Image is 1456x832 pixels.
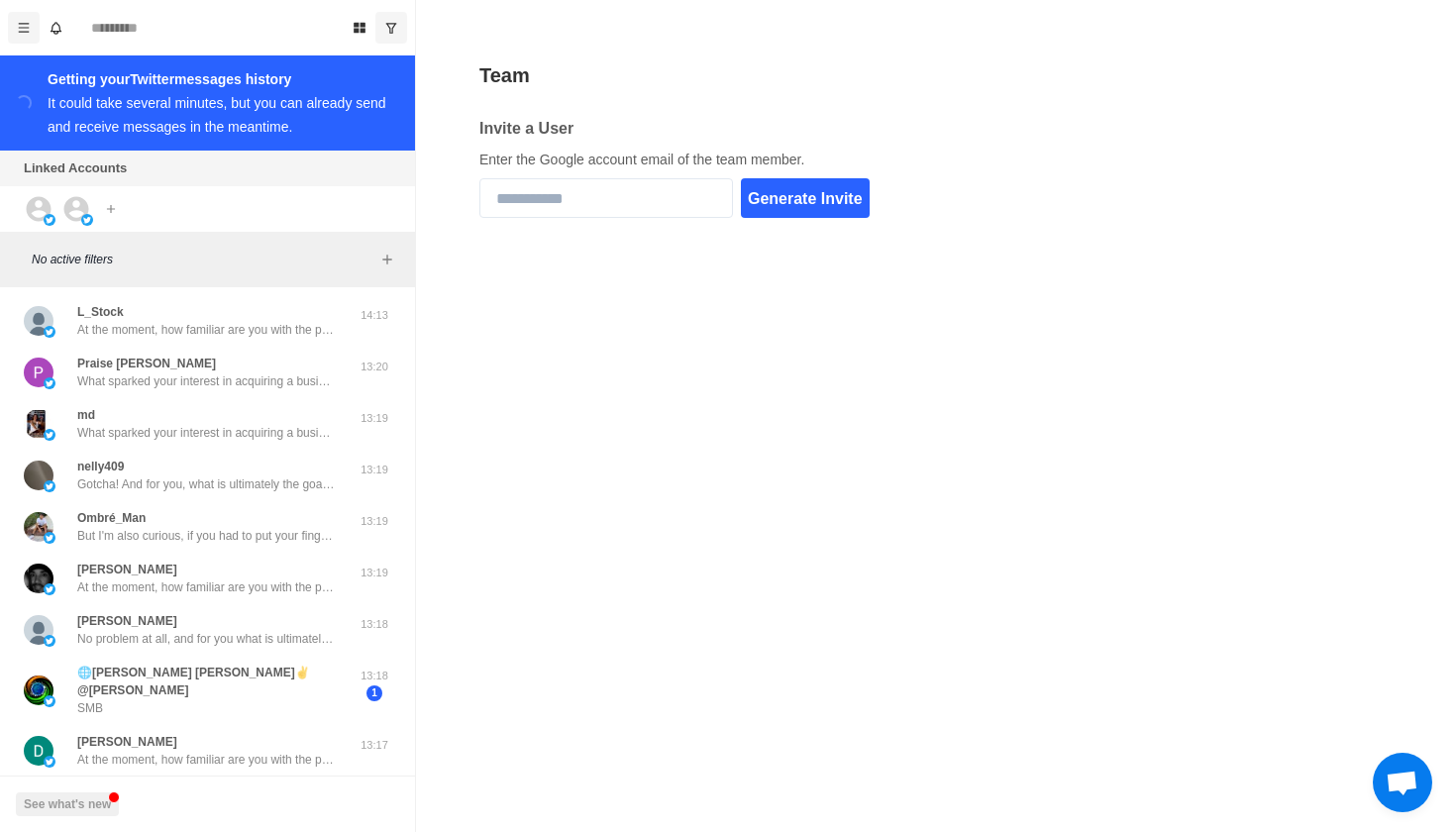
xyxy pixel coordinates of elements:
[24,564,53,593] img: picture
[44,377,55,389] img: picture
[350,359,399,375] p: 13:20
[40,12,71,44] button: Notifications
[375,12,407,44] button: Show unread conversations
[77,561,177,578] p: [PERSON_NAME]
[1373,753,1432,812] a: Open chat
[366,685,382,701] span: 1
[479,150,870,170] p: Enter the Google account email of the team member.
[24,736,53,766] img: picture
[48,67,391,91] div: Getting your Twitter messages history
[77,527,335,545] p: But I'm also curious, if you had to put your finger on a specific part of the process that’s hold...
[16,792,119,816] button: See what's new
[344,12,375,44] button: Board View
[81,214,93,226] img: picture
[24,409,53,439] img: picture
[48,95,386,135] div: It could take several minutes, but you can already send and receive messages in the meantime.
[24,158,127,178] p: Linked Accounts
[77,355,216,372] p: Praise [PERSON_NAME]
[77,612,177,630] p: [PERSON_NAME]
[77,475,335,493] p: Gotcha! And for you, what is ultimately the goal with acquiring a business?
[8,12,40,44] button: Menu
[44,214,55,226] img: picture
[77,509,146,527] p: Ombré_Man
[350,513,399,530] p: 13:19
[77,699,103,717] p: SMB
[350,462,399,478] p: 13:19
[77,424,335,442] p: What sparked your interest in acquiring a business, and where are you located? I might be able to...
[375,248,399,271] button: Add filters
[24,615,53,645] img: picture
[77,733,177,751] p: [PERSON_NAME]
[77,372,335,390] p: What sparked your interest in acquiring a business, and where are you located? I might be able to...
[77,406,95,424] p: md
[350,307,399,324] p: 14:13
[77,303,124,321] p: L_Stock
[44,532,55,544] img: picture
[77,578,335,596] p: At the moment, how familiar are you with the process of buying a business?
[99,197,123,221] button: Add account
[350,410,399,427] p: 13:19
[24,676,53,705] img: picture
[44,429,55,441] img: picture
[350,565,399,581] p: 13:19
[77,458,124,475] p: nelly409
[77,751,335,769] p: At the moment, how familiar are you with the process of buying a business?
[350,668,399,684] p: 13:18
[44,756,55,768] img: picture
[24,306,53,336] img: picture
[44,635,55,647] img: picture
[44,480,55,492] img: picture
[44,583,55,595] img: picture
[350,737,399,754] p: 13:17
[44,695,55,707] img: picture
[44,326,55,338] img: picture
[77,630,335,648] p: No problem at all, and for you what is ultimately the goal with acquiring a business?
[24,358,53,387] img: picture
[32,251,375,268] p: No active filters
[741,178,870,218] button: Generate Invite
[479,119,573,138] h2: Invite a User
[24,512,53,542] img: picture
[350,616,399,633] p: 13:18
[479,63,530,87] h2: Team
[77,664,350,699] p: 🌐[PERSON_NAME] [PERSON_NAME]✌️ @[PERSON_NAME]
[77,321,335,339] p: At the moment, how familiar are you with the process of buying a business?
[24,461,53,490] img: picture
